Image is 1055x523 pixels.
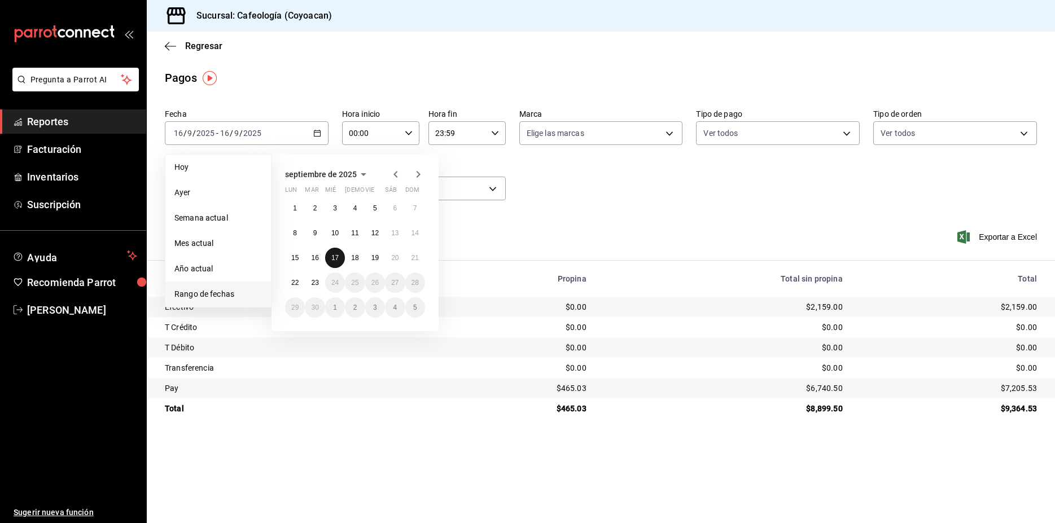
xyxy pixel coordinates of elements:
button: 1 de octubre de 2025 [325,297,345,318]
div: Total [861,274,1037,283]
div: $2,159.00 [861,301,1037,313]
abbr: martes [305,186,318,198]
div: $0.00 [605,362,843,373]
button: 4 de septiembre de 2025 [345,198,365,218]
abbr: 23 de septiembre de 2025 [311,279,318,287]
button: 6 de septiembre de 2025 [385,198,405,218]
button: Exportar a Excel [960,230,1037,244]
label: Tipo de pago [696,110,860,118]
button: 5 de septiembre de 2025 [365,198,385,218]
abbr: viernes [365,186,374,198]
span: / [192,129,196,138]
div: Total [165,403,432,414]
input: -- [220,129,230,138]
label: Tipo de orden [873,110,1037,118]
div: $0.00 [861,362,1037,373]
button: 4 de octubre de 2025 [385,297,405,318]
span: Recomienda Parrot [27,275,137,290]
abbr: 22 de septiembre de 2025 [291,279,299,287]
div: Transferencia [165,362,432,373]
abbr: lunes [285,186,297,198]
span: Sugerir nueva función [14,507,137,518]
abbr: 18 de septiembre de 2025 [351,254,358,262]
button: 27 de septiembre de 2025 [385,273,405,293]
span: Ver todos [703,128,738,139]
abbr: 5 de septiembre de 2025 [373,204,377,212]
abbr: 29 de septiembre de 2025 [291,304,299,311]
button: Pregunta a Parrot AI [12,68,139,91]
span: Suscripción [27,197,137,212]
abbr: 7 de septiembre de 2025 [413,204,417,212]
button: 11 de septiembre de 2025 [345,223,365,243]
abbr: 26 de septiembre de 2025 [371,279,379,287]
button: 1 de septiembre de 2025 [285,198,305,218]
abbr: 9 de septiembre de 2025 [313,229,317,237]
abbr: 11 de septiembre de 2025 [351,229,358,237]
button: Regresar [165,41,222,51]
abbr: 27 de septiembre de 2025 [391,279,399,287]
button: open_drawer_menu [124,29,133,38]
button: 10 de septiembre de 2025 [325,223,345,243]
abbr: domingo [405,186,419,198]
abbr: 21 de septiembre de 2025 [412,254,419,262]
span: Mes actual [174,238,262,249]
button: 23 de septiembre de 2025 [305,273,325,293]
abbr: 2 de octubre de 2025 [353,304,357,311]
span: Reportes [27,114,137,129]
div: Pagos [165,69,197,86]
button: Tooltip marker [203,71,217,85]
div: T Crédito [165,322,432,333]
button: 17 de septiembre de 2025 [325,248,345,268]
button: 15 de septiembre de 2025 [285,248,305,268]
div: $8,899.50 [605,403,843,414]
div: $0.00 [861,322,1037,333]
button: 22 de septiembre de 2025 [285,273,305,293]
div: Total sin propina [605,274,843,283]
span: / [230,129,233,138]
div: $465.03 [450,403,586,414]
div: $0.00 [605,322,843,333]
span: Hoy [174,161,262,173]
span: Semana actual [174,212,262,224]
span: Año actual [174,263,262,275]
abbr: 4 de septiembre de 2025 [353,204,357,212]
input: -- [234,129,239,138]
button: 26 de septiembre de 2025 [365,273,385,293]
span: Rango de fechas [174,288,262,300]
abbr: 19 de septiembre de 2025 [371,254,379,262]
button: 24 de septiembre de 2025 [325,273,345,293]
span: Regresar [185,41,222,51]
button: 9 de septiembre de 2025 [305,223,325,243]
h3: Sucursal: Cafeología (Coyoacan) [187,9,332,23]
div: $7,205.53 [861,383,1037,394]
div: $0.00 [450,322,586,333]
span: septiembre de 2025 [285,170,357,179]
button: 21 de septiembre de 2025 [405,248,425,268]
label: Marca [519,110,683,118]
button: 3 de septiembre de 2025 [325,198,345,218]
button: 18 de septiembre de 2025 [345,248,365,268]
div: Propina [450,274,586,283]
span: Ayer [174,187,262,199]
abbr: 5 de octubre de 2025 [413,304,417,311]
abbr: 10 de septiembre de 2025 [331,229,339,237]
span: - [216,129,218,138]
button: septiembre de 2025 [285,168,370,181]
abbr: 16 de septiembre de 2025 [311,254,318,262]
button: 25 de septiembre de 2025 [345,273,365,293]
abbr: 17 de septiembre de 2025 [331,254,339,262]
abbr: 25 de septiembre de 2025 [351,279,358,287]
input: -- [187,129,192,138]
input: ---- [196,129,215,138]
button: 16 de septiembre de 2025 [305,248,325,268]
button: 20 de septiembre de 2025 [385,248,405,268]
button: 13 de septiembre de 2025 [385,223,405,243]
span: Elige las marcas [527,128,584,139]
button: 19 de septiembre de 2025 [365,248,385,268]
abbr: 15 de septiembre de 2025 [291,254,299,262]
div: T Débito [165,342,432,353]
span: Inventarios [27,169,137,184]
div: $0.00 [605,342,843,353]
abbr: 12 de septiembre de 2025 [371,229,379,237]
input: ---- [243,129,262,138]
